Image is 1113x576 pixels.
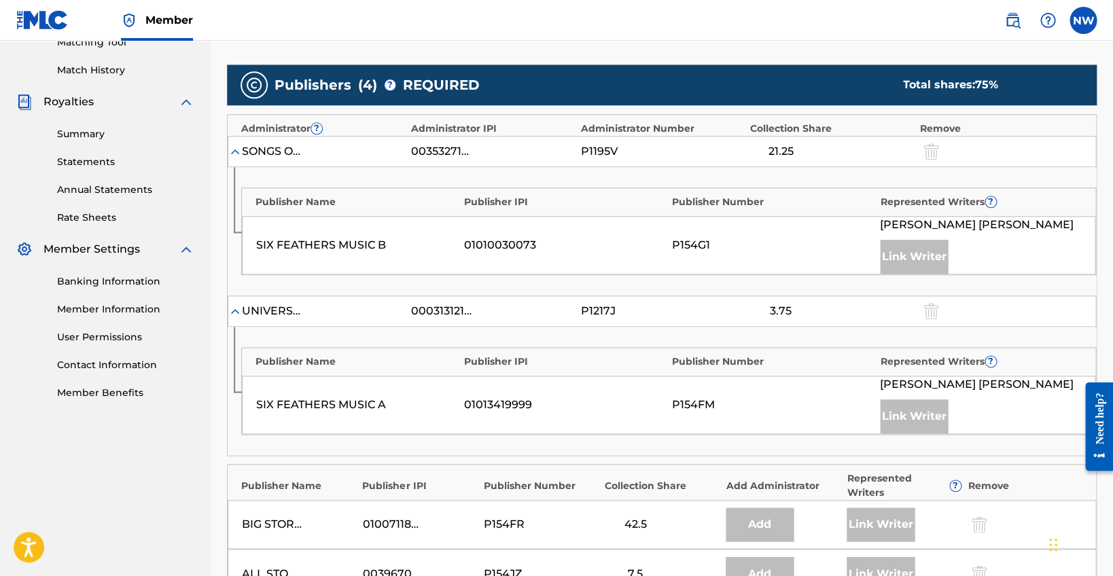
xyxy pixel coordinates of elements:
span: [PERSON_NAME] [PERSON_NAME] [880,217,1073,233]
div: Publisher Name [255,195,457,209]
iframe: Chat Widget [1045,511,1113,576]
a: Public Search [999,7,1026,34]
span: 75 % [975,78,998,91]
a: Statements [57,155,194,169]
img: expand-cell-toggle [228,304,242,318]
img: publishers [246,77,262,93]
img: help [1040,12,1056,29]
a: Member Information [57,302,194,317]
div: Administrator [241,122,404,136]
div: Collection Share [750,122,913,136]
span: ? [950,480,961,491]
div: Remove [919,122,1082,136]
a: Match History [57,63,194,77]
a: Summary [57,127,194,141]
div: Collection Share [605,479,719,493]
span: Member Settings [43,241,140,257]
div: 01013419999 [464,397,665,413]
span: Publishers [275,75,351,95]
span: Royalties [43,94,94,110]
a: Member Benefits [57,386,194,400]
span: Member [145,12,193,28]
div: Remove [968,479,1082,493]
div: Publisher Number [484,479,598,493]
img: Royalties [16,94,33,110]
a: Contact Information [57,358,194,372]
span: ? [385,79,395,90]
a: Rate Sheets [57,211,194,225]
span: ( 4 ) [358,75,377,95]
img: expand [178,241,194,257]
div: 01010030073 [464,237,665,253]
div: Publisher Number [672,195,874,209]
div: SIX FEATHERS MUSIC B [256,237,457,253]
div: Represented Writers [881,355,1082,369]
div: P154FM [672,397,873,413]
div: Add Administrator [726,479,840,493]
img: MLC Logo [16,10,69,30]
span: REQUIRED [403,75,480,95]
span: ? [311,123,322,134]
div: SIX FEATHERS MUSIC A [256,397,457,413]
iframe: Resource Center [1075,371,1113,483]
div: Drag [1049,524,1057,565]
div: Publisher Name [241,479,355,493]
a: User Permissions [57,330,194,344]
span: ? [985,356,996,367]
div: Publisher IPI [464,355,666,369]
img: expand [178,94,194,110]
div: Publisher IPI [362,479,476,493]
div: User Menu [1070,7,1097,34]
div: Total shares: [903,77,1070,93]
div: Publisher Name [255,355,457,369]
a: Matching Tool [57,35,194,50]
span: ? [985,196,996,207]
img: search [1004,12,1021,29]
span: [PERSON_NAME] [PERSON_NAME] [880,376,1073,393]
div: Publisher Number [672,355,874,369]
img: Top Rightsholder [121,12,137,29]
div: Represented Writers [881,195,1082,209]
div: Represented Writers [847,471,961,500]
div: Administrator Number [580,122,743,136]
img: expand-cell-toggle [228,145,242,158]
img: Member Settings [16,241,33,257]
div: Help [1034,7,1061,34]
div: Administrator IPI [411,122,574,136]
a: Annual Statements [57,183,194,197]
a: Banking Information [57,274,194,289]
div: P154G1 [672,237,873,253]
div: Publisher IPI [464,195,666,209]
